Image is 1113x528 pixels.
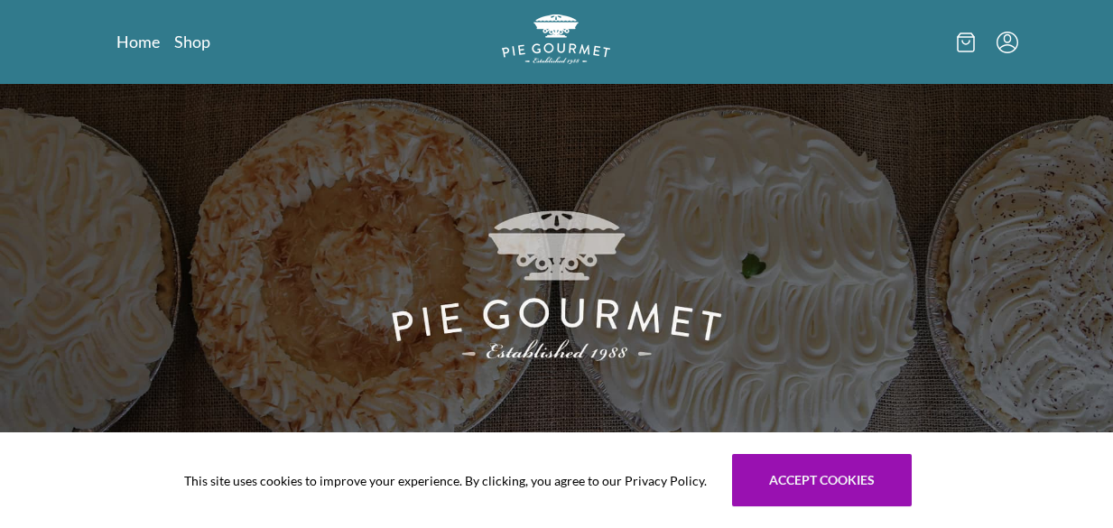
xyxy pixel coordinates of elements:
[174,31,210,52] a: Shop
[997,32,1018,53] button: Menu
[732,454,912,506] button: Accept cookies
[502,14,610,64] img: logo
[502,14,610,69] a: Logo
[184,471,707,490] span: This site uses cookies to improve your experience. By clicking, you agree to our Privacy Policy.
[116,31,160,52] a: Home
